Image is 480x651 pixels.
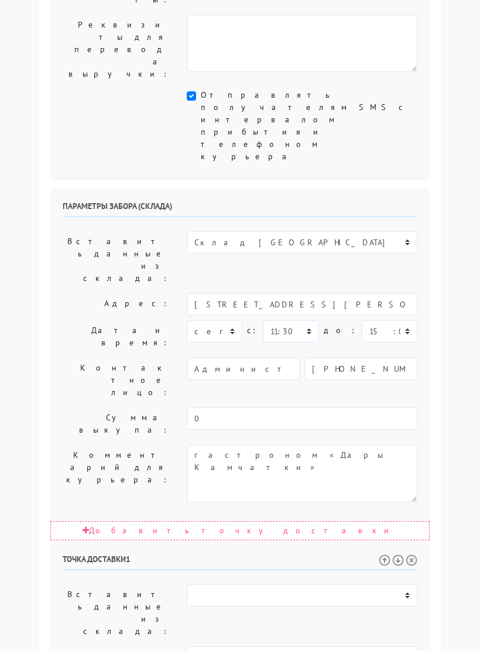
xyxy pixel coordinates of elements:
label: Сумма выкупа: [54,407,178,440]
label: Вставить данные из склада: [54,584,178,642]
span: 1 [126,554,131,564]
label: Комментарий для курьера: [54,445,178,502]
input: Имя [187,358,300,380]
input: Телефон [304,358,417,380]
label: Контактное лицо: [54,358,178,403]
label: c: [247,320,258,341]
label: до: [324,320,357,341]
h6: Точка доставки [63,554,417,570]
label: Дата и время: [54,320,178,353]
label: Отправлять получателям SMS с интервалом прибытия и телефоном курьера [201,89,417,163]
h6: Параметры забора (склада) [63,201,417,217]
label: Адрес: [54,293,178,316]
div: Добавить точку доставки [50,521,430,540]
label: Реквизиты для перевода выручки: [54,15,178,84]
label: Вставить данные из склада: [54,231,178,289]
textarea: гастроном «Дары Камчатки» [187,445,417,502]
